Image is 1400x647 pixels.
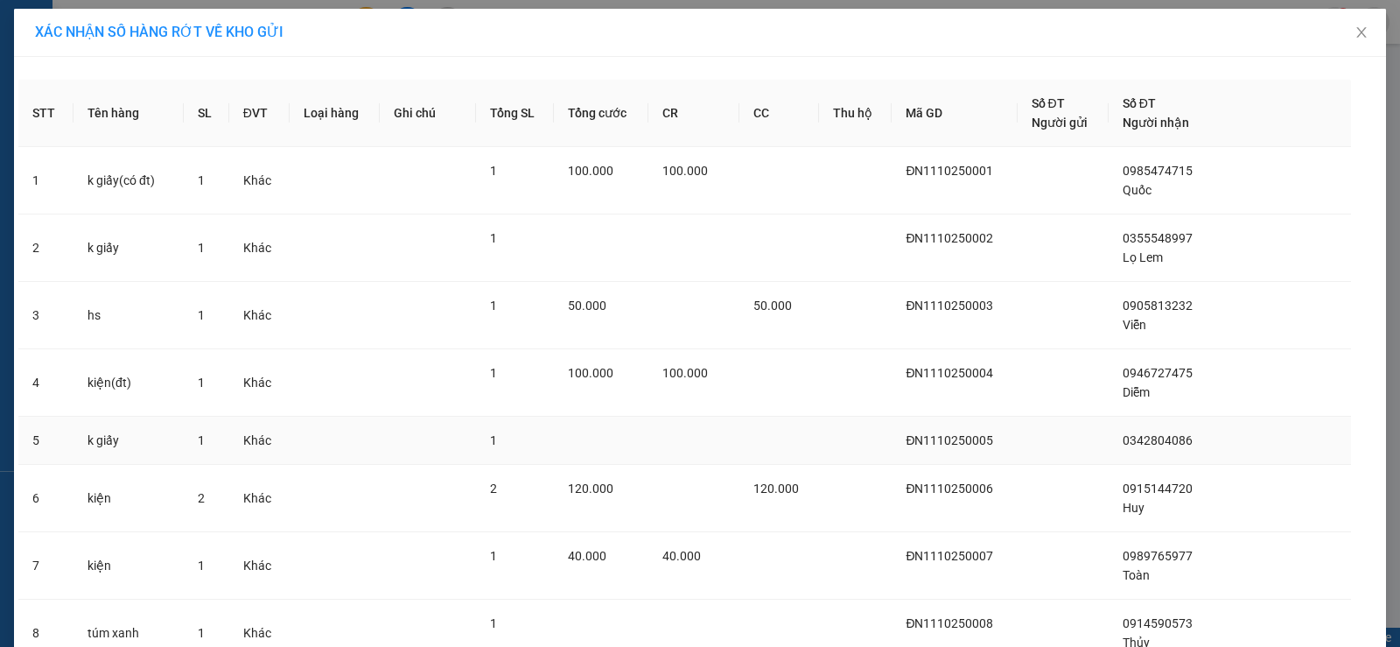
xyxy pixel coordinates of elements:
span: Viễn [1123,318,1146,332]
span: Diễm [1123,385,1150,399]
th: Mã GD [892,80,1017,147]
span: 2 [198,491,205,505]
span: 1 [198,173,205,187]
td: 7 [18,532,73,600]
span: Quốc [1123,183,1151,197]
td: kiện [73,465,184,532]
span: 1 [490,164,497,178]
span: ĐN1110250002 [906,231,993,245]
span: 1 [198,559,205,573]
span: 100.000 [662,366,708,380]
th: Tổng cước [554,80,647,147]
span: XÁC NHẬN SỐ HÀNG RỚT VỀ KHO GỬI [35,24,283,40]
th: Loại hàng [290,80,380,147]
th: CC [739,80,819,147]
span: 2 [490,482,497,496]
th: SL [184,80,229,147]
td: Khác [229,532,290,600]
td: Khác [229,349,290,417]
button: Close [1337,9,1386,58]
td: Khác [229,465,290,532]
span: 100.000 [662,164,708,178]
span: Lọ Lem [1123,250,1163,264]
span: 100.000 [568,164,613,178]
span: 1 [490,549,497,563]
span: 1 [198,626,205,640]
span: 0914590573 [1123,616,1193,630]
span: 0905813232 [1123,299,1193,313]
span: 0989765977 [1123,549,1193,563]
span: 1 [490,299,497,313]
th: Tên hàng [73,80,184,147]
span: 0946727475 [1123,366,1193,380]
td: 5 [18,417,73,465]
td: Khác [229,417,290,465]
span: 40.000 [568,549,606,563]
span: ĐN1110250007 [906,549,993,563]
span: 1 [198,433,205,447]
td: hs [73,282,184,349]
span: 1 [198,376,205,390]
span: 1 [490,231,497,245]
span: Người nhận [1123,116,1189,130]
span: 0355548997 [1123,231,1193,245]
span: 100.000 [568,366,613,380]
th: ĐVT [229,80,290,147]
span: 50.000 [568,299,606,313]
td: 2 [18,214,73,282]
span: 1 [198,241,205,255]
span: 0985474715 [1123,164,1193,178]
td: 4 [18,349,73,417]
span: 120.000 [568,482,613,496]
span: Huy [1123,501,1144,515]
span: 0342804086 [1123,433,1193,447]
td: 6 [18,465,73,532]
span: 120.000 [753,482,799,496]
td: kiện(đt) [73,349,184,417]
span: ĐN1110250003 [906,299,993,313]
td: k giấy [73,214,184,282]
span: 40.000 [662,549,701,563]
td: Khác [229,214,290,282]
span: 1 [198,308,205,322]
span: 0915144720 [1123,482,1193,496]
td: Khác [229,282,290,349]
td: Khác [229,147,290,214]
td: k giấy(có đt) [73,147,184,214]
span: ĐN1110250001 [906,164,993,178]
td: 1 [18,147,73,214]
span: 50.000 [753,299,792,313]
span: Số ĐT [1123,96,1156,110]
span: 1 [490,366,497,380]
td: 3 [18,282,73,349]
span: 1 [490,616,497,630]
span: Số ĐT [1032,96,1065,110]
span: 1 [490,433,497,447]
td: k giấy [73,417,184,465]
th: Thu hộ [819,80,892,147]
span: ĐN1110250008 [906,616,993,630]
span: Người gửi [1032,116,1088,130]
th: Ghi chú [380,80,475,147]
th: Tổng SL [476,80,555,147]
span: close [1354,25,1368,39]
span: Toàn [1123,568,1150,582]
span: ĐN1110250006 [906,482,993,496]
td: kiện [73,532,184,600]
th: STT [18,80,73,147]
span: ĐN1110250005 [906,433,993,447]
span: ĐN1110250004 [906,366,993,380]
th: CR [648,80,739,147]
